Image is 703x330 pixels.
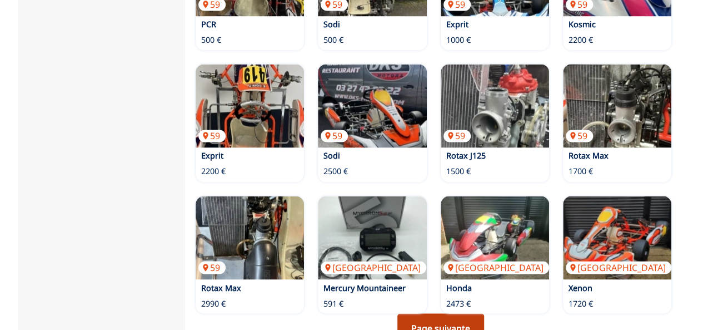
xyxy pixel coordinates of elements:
a: Sodi [323,150,340,161]
p: [GEOGRAPHIC_DATA] [443,261,549,273]
p: 1000 € [446,35,471,46]
a: Rotax Max59 [563,64,671,147]
a: Kosmic [569,19,596,29]
a: Rotax Max [569,150,609,161]
img: Exprit [196,64,304,147]
p: 1500 € [446,166,471,177]
a: Sodi59 [318,64,426,147]
p: 59 [321,130,348,142]
p: 2200 € [569,35,593,46]
p: 59 [198,130,226,142]
a: Honda[GEOGRAPHIC_DATA] [441,196,549,279]
a: Exprit [446,19,468,29]
p: 500 € [201,35,221,46]
img: Xenon [563,196,671,279]
p: [GEOGRAPHIC_DATA] [566,261,671,273]
img: Rotax J125 [441,64,549,147]
a: Exprit [201,150,223,161]
img: Rotax Max [196,196,304,279]
a: Rotax J12559 [441,64,549,147]
p: 2990 € [201,298,226,309]
a: Mercury Mountaineer [323,282,406,293]
p: 1720 € [569,298,593,309]
p: 2500 € [323,166,348,177]
a: Honda [446,282,472,293]
img: Rotax Max [563,64,671,147]
img: Honda [441,196,549,279]
a: PCR [201,19,216,29]
img: Mercury Mountaineer [318,196,426,279]
p: 2200 € [201,166,226,177]
a: Sodi [323,19,340,29]
a: Rotax J125 [446,150,486,161]
a: Mercury Mountaineer[GEOGRAPHIC_DATA] [318,196,426,279]
img: Sodi [318,64,426,147]
a: Exprit59 [196,64,304,147]
p: 500 € [323,35,343,46]
p: 2473 € [446,298,471,309]
p: 59 [443,130,471,142]
p: 59 [198,261,226,273]
p: 591 € [323,298,343,309]
a: Xenon[GEOGRAPHIC_DATA] [563,196,671,279]
p: 59 [566,130,593,142]
a: Xenon [569,282,592,293]
a: Rotax Max [201,282,241,293]
p: [GEOGRAPHIC_DATA] [321,261,426,273]
a: Rotax Max59 [196,196,304,279]
p: 1700 € [569,166,593,177]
